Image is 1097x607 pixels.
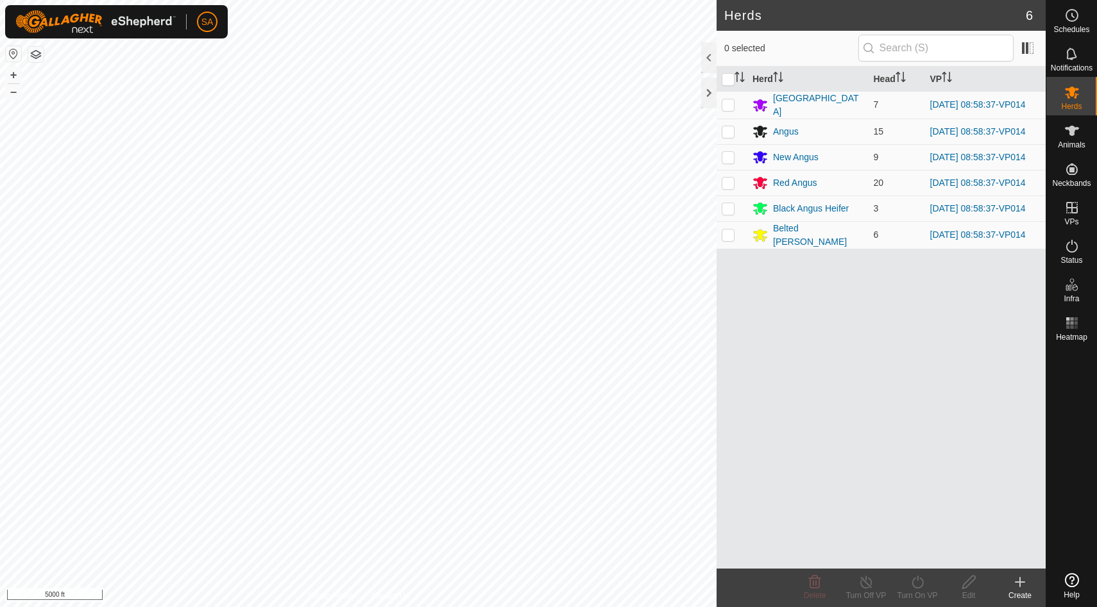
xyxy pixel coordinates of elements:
[874,99,879,110] span: 7
[858,35,1014,62] input: Search (S)
[1064,295,1079,303] span: Infra
[840,590,892,601] div: Turn Off VP
[930,203,1026,213] a: [DATE] 08:58:37-VP014
[874,178,884,188] span: 20
[6,46,21,62] button: Reset Map
[724,42,858,55] span: 0 selected
[773,151,819,164] div: New Angus
[874,152,879,162] span: 9
[1053,26,1089,33] span: Schedules
[1058,141,1085,149] span: Animals
[28,47,44,62] button: Map Layers
[942,74,952,84] p-sorticon: Activate to sort
[930,126,1026,137] a: [DATE] 08:58:37-VP014
[307,590,355,602] a: Privacy Policy
[925,67,1046,92] th: VP
[1051,64,1093,72] span: Notifications
[15,10,176,33] img: Gallagher Logo
[930,99,1026,110] a: [DATE] 08:58:37-VP014
[1061,103,1082,110] span: Herds
[1056,333,1087,341] span: Heatmap
[773,202,849,215] div: Black Angus Heifer
[874,229,879,240] span: 6
[773,176,817,190] div: Red Angus
[773,222,863,249] div: Belted [PERSON_NAME]
[201,15,214,29] span: SA
[6,84,21,99] button: –
[724,8,1026,23] h2: Herds
[869,67,925,92] th: Head
[1052,179,1091,187] span: Neckbands
[773,74,783,84] p-sorticon: Activate to sort
[943,590,994,601] div: Edit
[6,67,21,83] button: +
[747,67,869,92] th: Herd
[1064,591,1080,599] span: Help
[896,74,906,84] p-sorticon: Activate to sort
[773,92,863,119] div: [GEOGRAPHIC_DATA]
[994,590,1046,601] div: Create
[874,126,884,137] span: 15
[874,203,879,213] span: 3
[1046,568,1097,604] a: Help
[930,152,1026,162] a: [DATE] 08:58:37-VP014
[371,590,409,602] a: Contact Us
[773,125,799,138] div: Angus
[735,74,745,84] p-sorticon: Activate to sort
[1026,6,1033,25] span: 6
[892,590,943,601] div: Turn On VP
[1064,218,1078,226] span: VPs
[804,591,826,600] span: Delete
[930,178,1026,188] a: [DATE] 08:58:37-VP014
[930,229,1026,240] a: [DATE] 08:58:37-VP014
[1060,256,1082,264] span: Status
